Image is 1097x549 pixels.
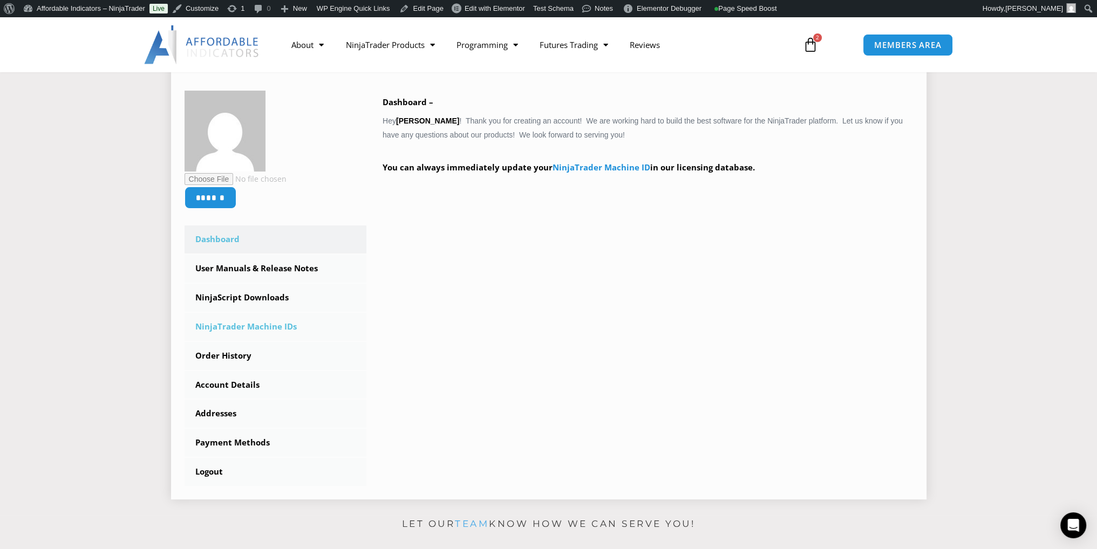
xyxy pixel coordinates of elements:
a: MEMBERS AREA [863,34,953,56]
span: Edit with Elementor [465,4,525,12]
span: 2 [813,33,822,42]
a: 2 [787,29,834,60]
strong: [PERSON_NAME] [396,116,459,125]
a: NinjaTrader Products [335,32,445,57]
div: Hey ! Thank you for creating an account! We are working hard to build the best software for the N... [383,95,913,190]
a: About [281,32,335,57]
nav: Menu [281,32,790,57]
span: MEMBERS AREA [874,41,942,49]
a: Reviews [618,32,670,57]
a: User Manuals & Release Notes [185,255,367,283]
a: Order History [185,342,367,370]
img: LogoAI | Affordable Indicators – NinjaTrader [144,25,260,64]
nav: Account pages [185,225,367,486]
a: Programming [445,32,528,57]
a: NinjaTrader Machine IDs [185,313,367,341]
a: Logout [185,458,367,486]
a: NinjaTrader Machine ID [553,162,650,173]
div: Open Intercom Messenger [1060,512,1086,538]
a: team [455,518,489,529]
a: Account Details [185,371,367,399]
b: Dashboard – [383,97,433,107]
strong: You can always immediately update your in our licensing database. [383,162,755,173]
span: [PERSON_NAME] [1005,4,1063,12]
a: NinjaScript Downloads [185,284,367,312]
a: Live [149,4,168,13]
a: Payment Methods [185,429,367,457]
a: Addresses [185,400,367,428]
a: Futures Trading [528,32,618,57]
p: Let our know how we can serve you! [171,516,926,533]
img: 673085738d261fa6b61fed6747936c1a7227827edb8f8cdfd7ee6e062d732f31 [185,91,265,171]
a: Dashboard [185,225,367,253]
